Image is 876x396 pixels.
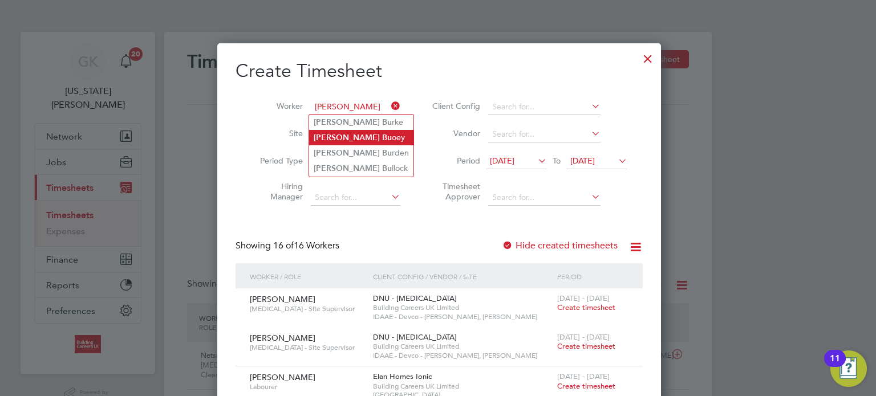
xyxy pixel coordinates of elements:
[373,312,552,321] span: IDAAE - Devco - [PERSON_NAME], [PERSON_NAME]
[250,333,315,343] span: [PERSON_NAME]
[570,156,595,166] span: [DATE]
[373,342,552,351] span: Building Careers UK Limited
[429,156,480,166] label: Period
[429,128,480,138] label: Vendor
[373,371,432,381] span: Elan Homes Ionic
[382,148,392,158] b: Bu
[830,358,840,373] div: 11
[557,303,615,312] span: Create timesheet
[250,304,364,313] span: [MEDICAL_DATA] - Site Supervisor
[314,164,380,173] b: [PERSON_NAME]
[250,294,315,304] span: [PERSON_NAME]
[373,332,457,342] span: DNU - [MEDICAL_DATA]
[557,293,610,303] span: [DATE] - [DATE]
[373,351,552,360] span: IDAAE - Devco - [PERSON_NAME], [PERSON_NAME]
[252,181,303,202] label: Hiring Manager
[373,382,552,391] span: Building Careers UK Limited
[554,263,631,289] div: Period
[247,263,370,289] div: Worker / Role
[557,371,610,381] span: [DATE] - [DATE]
[252,128,303,138] label: Site
[490,156,514,166] span: [DATE]
[373,303,552,312] span: Building Careers UK Limited
[314,133,380,142] b: [PERSON_NAME]
[309,161,413,176] li: llock
[488,99,601,115] input: Search for...
[557,341,615,351] span: Create timesheet
[250,372,315,382] span: [PERSON_NAME]
[252,101,303,111] label: Worker
[502,240,618,251] label: Hide created timesheets
[557,332,610,342] span: [DATE] - [DATE]
[557,381,615,391] span: Create timesheet
[314,148,380,158] b: [PERSON_NAME]
[309,130,413,145] li: oey
[382,133,392,142] b: Bu
[382,117,392,127] b: Bu
[250,382,364,391] span: Labourer
[309,145,413,161] li: rden
[549,153,564,168] span: To
[373,293,457,303] span: DNU - [MEDICAL_DATA]
[250,343,364,352] span: [MEDICAL_DATA] - Site Supervisor
[488,126,601,142] input: Search for...
[311,190,400,206] input: Search for...
[370,263,555,289] div: Client Config / Vendor / Site
[309,115,413,130] li: rke
[382,164,392,173] b: Bu
[311,99,400,115] input: Search for...
[252,156,303,166] label: Period Type
[429,101,480,111] label: Client Config
[314,117,380,127] b: [PERSON_NAME]
[429,181,480,202] label: Timesheet Approver
[236,240,342,252] div: Showing
[273,240,339,251] span: 16 Workers
[236,59,643,83] h2: Create Timesheet
[830,350,867,387] button: Open Resource Center, 11 new notifications
[488,190,601,206] input: Search for...
[273,240,294,251] span: 16 of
